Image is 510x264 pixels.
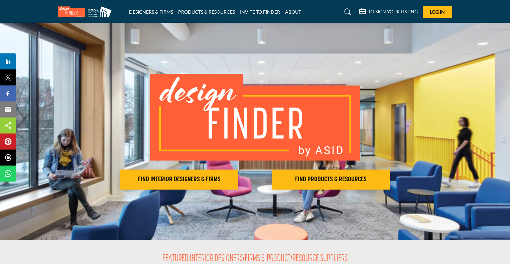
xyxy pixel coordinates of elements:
button: FIND PRODUCTS & RESOURCES [272,170,390,190]
button: Log In [423,6,452,18]
a: ABOUT [285,9,301,15]
h2: FIND INTERIOR DESIGNERS & FIRMS [122,176,236,184]
h5: DESIGN YOUR LISTING [369,9,418,15]
a: Search [338,7,356,17]
span: Log In [430,9,445,15]
h2: FIND PRODUCTS & RESOURCES [274,176,388,184]
a: PRODUCTS & RESOURCES [178,9,235,15]
a: DESIGNERS & FIRMS [129,9,173,15]
button: FIND INTERIOR DESIGNERS & FIRMS [120,170,238,190]
img: image [150,74,360,161]
a: INVITE TO FINDER [240,9,280,15]
img: Site Logo [58,6,115,17]
div: DESIGN YOUR LISTING [359,8,418,16]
